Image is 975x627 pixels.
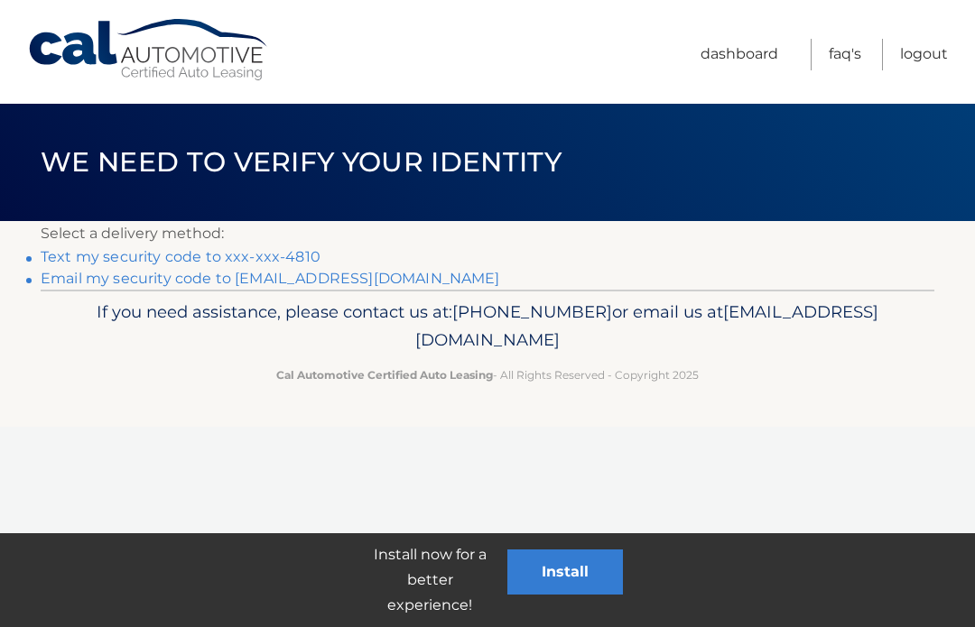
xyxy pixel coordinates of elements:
[68,298,907,355] p: If you need assistance, please contact us at: or email us at
[829,39,861,70] a: FAQ's
[41,221,934,246] p: Select a delivery method:
[41,145,562,179] span: We need to verify your identity
[41,270,500,287] a: Email my security code to [EMAIL_ADDRESS][DOMAIN_NAME]
[452,301,612,322] span: [PHONE_NUMBER]
[27,18,271,82] a: Cal Automotive
[701,39,778,70] a: Dashboard
[41,248,320,265] a: Text my security code to xxx-xxx-4810
[507,549,623,595] button: Install
[276,368,493,382] strong: Cal Automotive Certified Auto Leasing
[68,365,907,384] p: - All Rights Reserved - Copyright 2025
[352,542,507,618] p: Install now for a better experience!
[900,39,948,70] a: Logout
